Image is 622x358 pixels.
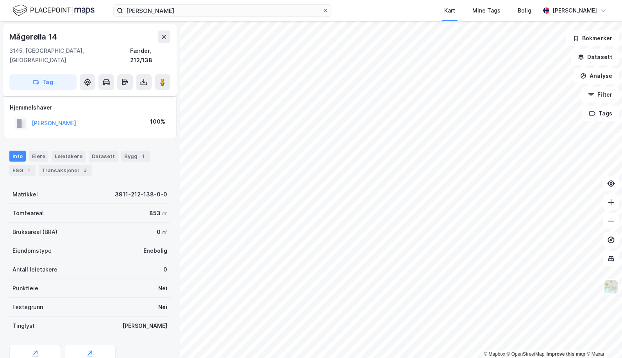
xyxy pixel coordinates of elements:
button: Filter [581,87,619,103]
div: 3911-212-138-0-0 [115,190,167,199]
button: Tag [9,74,77,90]
div: Datasett [89,151,118,162]
div: Antall leietakere [13,265,57,274]
button: Datasett [571,49,619,65]
div: Hjemmelshaver [10,103,170,112]
div: Bygg [121,151,150,162]
div: 1 [25,166,32,174]
div: Punktleie [13,284,38,293]
div: Bruksareal (BRA) [13,227,57,237]
div: Leietakere [52,151,86,162]
div: Festegrunn [13,302,43,312]
a: Improve this map [547,351,585,357]
div: Nei [158,284,167,293]
div: 100% [150,117,165,126]
div: [PERSON_NAME] [552,6,597,15]
div: Færder, 212/138 [130,46,170,65]
img: Z [604,279,618,294]
div: Transaksjoner [39,165,92,176]
a: OpenStreetMap [507,351,545,357]
div: Tomteareal [13,209,44,218]
div: Enebolig [143,246,167,255]
div: 3 [81,166,89,174]
input: Søk på adresse, matrikkel, gårdeiere, leietakere eller personer [123,5,322,16]
div: Eiere [29,151,48,162]
div: Nei [158,302,167,312]
div: Kart [444,6,455,15]
div: 0 [163,265,167,274]
div: Tinglyst [13,321,35,331]
div: 3145, [GEOGRAPHIC_DATA], [GEOGRAPHIC_DATA] [9,46,130,65]
div: 853 ㎡ [149,209,167,218]
a: Mapbox [484,351,505,357]
div: Matrikkel [13,190,38,199]
div: ESG [9,165,36,176]
button: Tags [583,106,619,121]
button: Bokmerker [566,31,619,46]
div: Bolig [518,6,531,15]
div: [PERSON_NAME] [122,321,167,331]
div: Mine Tags [472,6,500,15]
div: Mågerølia 14 [9,31,59,43]
button: Analyse [574,68,619,84]
iframe: Chat Widget [583,320,622,358]
img: logo.f888ab2527a4732fd821a326f86c7f29.svg [13,4,95,17]
div: 1 [139,152,147,160]
div: Info [9,151,26,162]
div: 0 ㎡ [157,227,167,237]
div: Eiendomstype [13,246,52,255]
